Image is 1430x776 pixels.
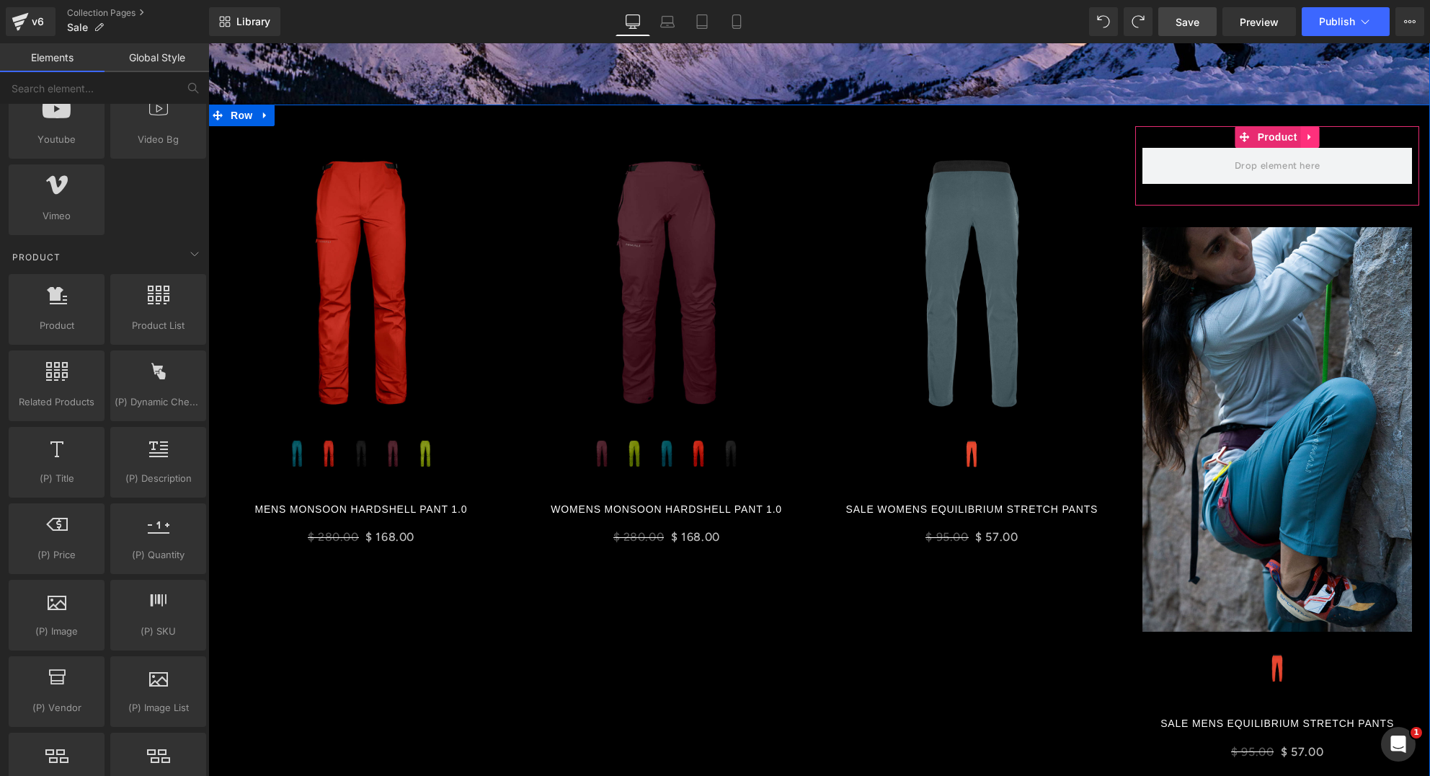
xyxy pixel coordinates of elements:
[1124,7,1153,36] button: Redo
[1411,727,1422,738] span: 1
[1023,702,1065,715] span: $ 95.00
[115,700,202,715] span: (P) Image List
[13,471,100,486] span: (P) Title
[719,7,754,36] a: Mobile
[616,7,650,36] a: Desktop
[629,105,899,374] img: SALE Womens Equilibrium Stretch Pants
[1046,83,1093,105] span: Product
[1089,7,1118,36] button: Undo
[13,547,100,563] span: (P) Price
[463,484,512,505] span: $ 168.00
[952,674,1186,687] a: Sale Mens Equilibrium Stretch Pants
[650,7,685,36] a: Laptop
[1381,727,1416,762] iframe: Intercom live chat
[18,105,288,374] img: Mens Monsoon Hardshell Pant 1.0
[13,132,100,147] span: Youtube
[767,484,809,505] span: $ 57.00
[685,7,719,36] a: Tablet
[115,624,202,639] span: (P) SKU
[6,7,55,36] a: v6
[115,471,202,486] span: (P) Description
[1222,7,1296,36] a: Preview
[11,250,62,264] span: Product
[13,624,100,639] span: (P) Image
[1395,7,1424,36] button: More
[209,7,280,36] a: New Library
[48,61,66,83] a: Expand / Collapse
[115,132,202,147] span: Video Bg
[115,547,202,563] span: (P) Quantity
[934,184,1204,588] img: Sale Mens Equilibrium Stretch Pants
[67,7,209,19] a: Collection Pages
[236,15,270,28] span: Library
[1240,14,1279,30] span: Preview
[157,484,206,505] span: $ 168.00
[13,700,100,715] span: (P) Vendor
[405,487,456,501] span: $ 280.00
[29,12,47,31] div: v6
[324,105,593,374] img: Womens Monsoon Hardshell Pant 1.0
[13,318,100,333] span: Product
[115,318,202,333] span: Product List
[99,487,151,501] span: $ 280.00
[1302,7,1390,36] button: Publish
[13,394,100,410] span: Related Products
[13,208,100,224] span: Vimeo
[1319,16,1355,27] span: Publish
[67,22,88,33] span: Sale
[637,460,889,472] a: SALE Womens Equilibrium Stretch Pants
[1072,699,1115,720] span: $ 57.00
[717,487,760,501] span: $ 95.00
[1176,14,1199,30] span: Save
[342,460,574,472] a: Womens Monsoon Hardshell Pant 1.0
[46,460,259,472] a: Mens Monsoon Hardshell Pant 1.0
[1093,83,1111,105] a: Expand / Collapse
[115,394,202,410] span: (P) Dynamic Checkout Button
[19,61,48,83] span: Row
[105,43,209,72] a: Global Style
